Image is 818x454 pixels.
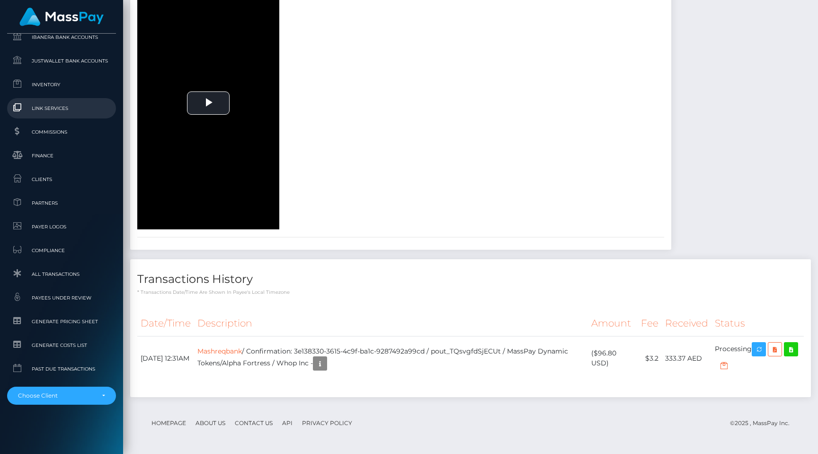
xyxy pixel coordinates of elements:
th: Status [711,310,804,336]
span: Finance [11,150,112,161]
a: Clients [7,169,116,190]
a: Ibanera Bank Accounts [7,27,116,47]
a: Privacy Policy [298,416,356,430]
a: Link Services [7,98,116,118]
a: Contact Us [231,416,276,430]
a: Generate Costs List [7,335,116,355]
span: Past Due Transactions [11,363,112,374]
th: Fee [638,310,662,336]
span: Generate Pricing Sheet [11,316,112,327]
span: Link Services [11,103,112,114]
span: Payer Logos [11,221,112,232]
a: Past Due Transactions [7,359,116,379]
span: JustWallet Bank Accounts [11,55,112,66]
a: JustWallet Bank Accounts [7,51,116,71]
a: Mashreqbank [197,347,242,355]
th: Date/Time [137,310,194,336]
div: © 2025 , MassPay Inc. [730,418,797,428]
td: ($96.80 USD) [588,336,638,381]
a: Homepage [148,416,190,430]
span: Ibanera Bank Accounts [11,32,112,43]
h4: Transactions History [137,271,804,288]
td: $3.2 [638,336,662,381]
a: All Transactions [7,264,116,284]
a: Payer Logos [7,217,116,237]
button: Choose Client [7,387,116,405]
td: 333.37 AED [662,336,711,381]
a: Generate Pricing Sheet [7,311,116,332]
a: Compliance [7,240,116,261]
td: / Confirmation: 3e138330-3615-4c9f-ba1c-9287492a99cd / pout_TQsvgfdSjECUt / MassPay Dynamic Token... [194,336,588,381]
th: Received [662,310,711,336]
td: Processing [711,336,804,381]
img: MassPay Logo [19,8,104,26]
span: Commissions [11,127,112,137]
p: * Transactions date/time are shown in payee's local timezone [137,289,804,296]
button: Play Video [187,91,230,115]
th: Amount [588,310,638,336]
a: Payees under Review [7,288,116,308]
a: About Us [192,416,229,430]
th: Description [194,310,588,336]
a: Commissions [7,122,116,142]
span: Compliance [11,245,112,256]
span: Clients [11,174,112,185]
td: [DATE] 12:31AM [137,336,194,381]
a: API [278,416,296,430]
span: Payees under Review [11,292,112,303]
a: Partners [7,193,116,213]
a: Finance [7,145,116,166]
span: All Transactions [11,269,112,280]
span: Partners [11,198,112,209]
div: Choose Client [18,392,94,400]
a: Inventory [7,74,116,95]
span: Inventory [11,79,112,90]
span: Generate Costs List [11,340,112,351]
